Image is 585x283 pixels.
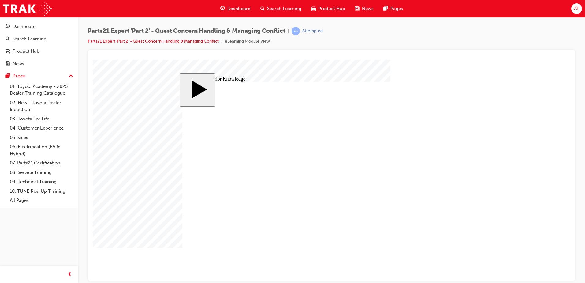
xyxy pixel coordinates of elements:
[7,98,76,114] a: 02. New - Toyota Dealer Induction
[87,13,391,208] div: Expert | Cluster 2 Start Course
[311,5,316,13] span: car-icon
[7,142,76,158] a: 06. Electrification (EV & Hybrid)
[390,5,403,12] span: Pages
[13,73,25,80] div: Pages
[7,82,76,98] a: 01. Toyota Academy - 2025 Dealer Training Catalogue
[7,196,76,205] a: All Pages
[2,70,76,82] button: Pages
[2,58,76,70] a: News
[362,5,374,12] span: News
[88,39,219,44] a: Parts21 Expert 'Part 2' - Guest Concern Handling & Managing Conflict
[2,46,76,57] a: Product Hub
[88,28,285,35] span: Parts21 Expert 'Part 2' - Guest Concern Handling & Managing Conflict
[260,5,265,13] span: search-icon
[227,5,251,12] span: Dashboard
[7,133,76,142] a: 05. Sales
[302,28,323,34] div: Attempted
[215,2,255,15] a: guage-iconDashboard
[2,33,76,45] a: Search Learning
[7,177,76,187] a: 09. Technical Training
[13,48,39,55] div: Product Hub
[2,20,76,70] button: DashboardSearch LearningProduct HubNews
[255,2,306,15] a: search-iconSearch Learning
[6,74,10,79] span: pages-icon
[350,2,378,15] a: news-iconNews
[7,187,76,196] a: 10. TUNE Rev-Up Training
[6,36,10,42] span: search-icon
[355,5,360,13] span: news-icon
[318,5,345,12] span: Product Hub
[13,60,24,67] div: News
[6,61,10,67] span: news-icon
[7,158,76,168] a: 07. Parts21 Certification
[383,5,388,13] span: pages-icon
[267,5,301,12] span: Search Learning
[2,21,76,32] a: Dashboard
[220,5,225,13] span: guage-icon
[67,271,72,278] span: prev-icon
[7,114,76,124] a: 03. Toyota For Life
[7,123,76,133] a: 04. Customer Experience
[6,24,10,29] span: guage-icon
[288,28,289,35] span: |
[3,2,52,16] img: Trak
[7,168,76,177] a: 08. Service Training
[13,23,36,30] div: Dashboard
[571,3,582,14] button: AT
[87,13,122,47] button: Start
[378,2,408,15] a: pages-iconPages
[69,72,73,80] span: up-icon
[6,49,10,54] span: car-icon
[225,38,270,45] li: eLearning Module View
[574,5,579,12] span: AT
[12,36,47,43] div: Search Learning
[292,27,300,35] span: learningRecordVerb_ATTEMPT-icon
[306,2,350,15] a: car-iconProduct Hub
